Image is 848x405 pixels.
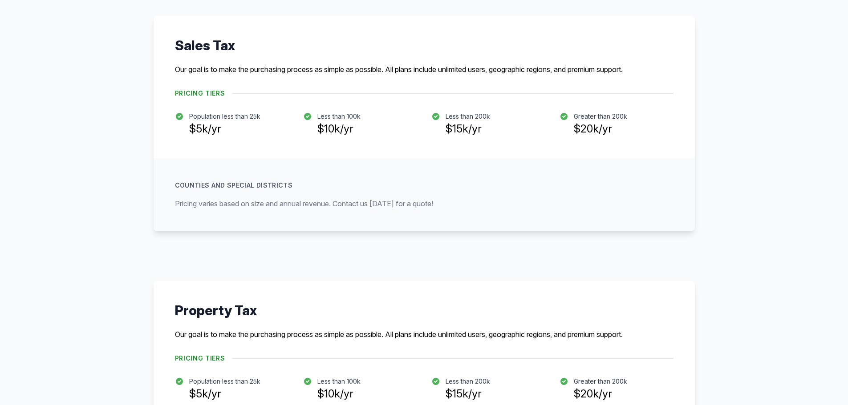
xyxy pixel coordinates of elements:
[175,181,293,190] p: Counties and Special Districts
[175,37,674,53] h3: Sales Tax
[574,112,627,121] p: Greater than 200k
[317,121,361,137] h3: $10k/yr
[446,386,490,402] h3: $15k/yr
[189,386,260,402] h3: $5k/yr
[175,64,674,75] p: Our goal is to make the purchasing process as simple as possible. All plans include unlimited use...
[446,377,490,386] p: Less than 200k
[189,121,260,137] h3: $5k/yr
[574,377,627,386] p: Greater than 200k
[175,302,674,318] h3: Property Tax
[175,329,674,340] p: Our goal is to make the purchasing process as simple as possible. All plans include unlimited use...
[446,112,490,121] p: Less than 200k
[189,112,260,121] p: Population less than 25k
[175,354,232,363] h4: Pricing Tiers
[317,386,361,402] h3: $10k/yr
[574,121,627,137] h3: $20k/yr
[446,121,490,137] h3: $15k/yr
[317,377,361,386] p: Less than 100k
[175,89,232,98] h4: Pricing Tiers
[189,377,260,386] p: Population less than 25k
[317,112,361,121] p: Less than 100k
[574,386,627,402] h3: $20k/yr
[175,197,674,210] p: Pricing varies based on size and annual revenue. Contact us [DATE] for a quote!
